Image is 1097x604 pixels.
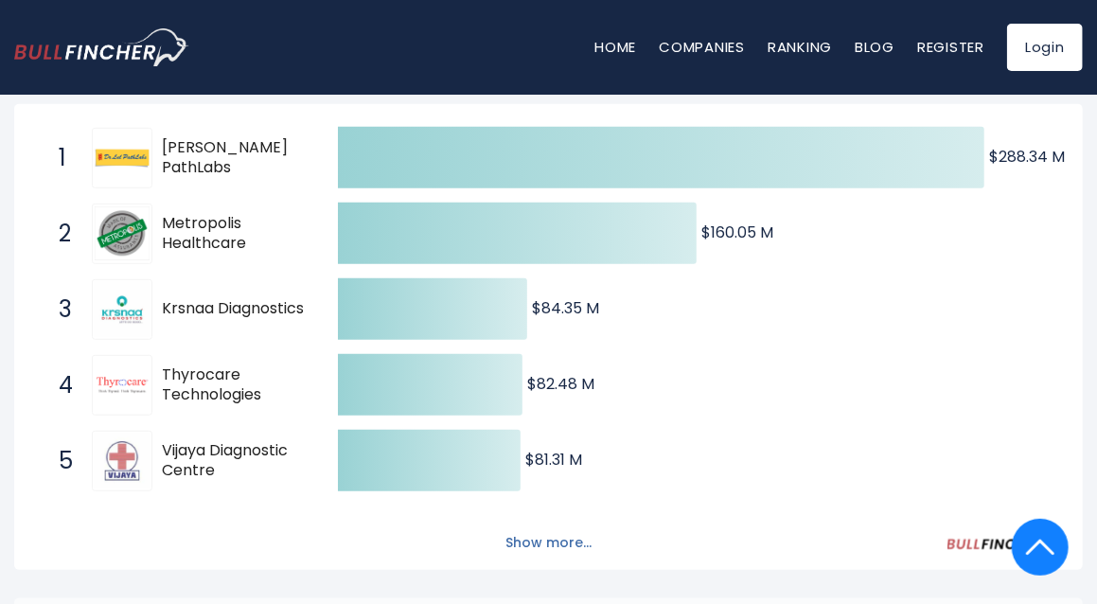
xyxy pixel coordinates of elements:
[162,441,305,481] span: Vijaya Diagnostic Centre
[594,37,636,57] a: Home
[49,218,68,250] span: 2
[768,37,832,57] a: Ranking
[14,28,218,65] a: Go to homepage
[527,373,594,395] text: $82.48 M
[1007,24,1083,71] a: Login
[659,37,745,57] a: Companies
[162,214,305,254] span: Metropolis Healthcare
[532,297,599,319] text: $84.35 M
[989,146,1065,168] text: $288.34 M
[49,369,68,401] span: 4
[917,37,984,57] a: Register
[95,373,150,397] img: Thyrocare Technologies
[494,527,603,559] button: Show more...
[701,222,773,243] text: $160.05 M
[162,138,305,178] span: [PERSON_NAME] PathLabs
[14,28,189,65] img: bullfincher logo
[49,142,68,174] span: 1
[49,445,68,477] span: 5
[95,282,150,337] img: Krsnaa Diagnostics
[855,37,894,57] a: Blog
[162,299,305,319] span: Krsnaa Diagnostics
[95,206,150,261] img: Metropolis Healthcare
[162,365,305,405] span: Thyrocare Technologies
[49,293,68,326] span: 3
[95,434,150,489] img: Vijaya Diagnostic Centre
[525,449,582,471] text: $81.31 M
[95,131,150,186] img: Dr. Lal PathLabs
